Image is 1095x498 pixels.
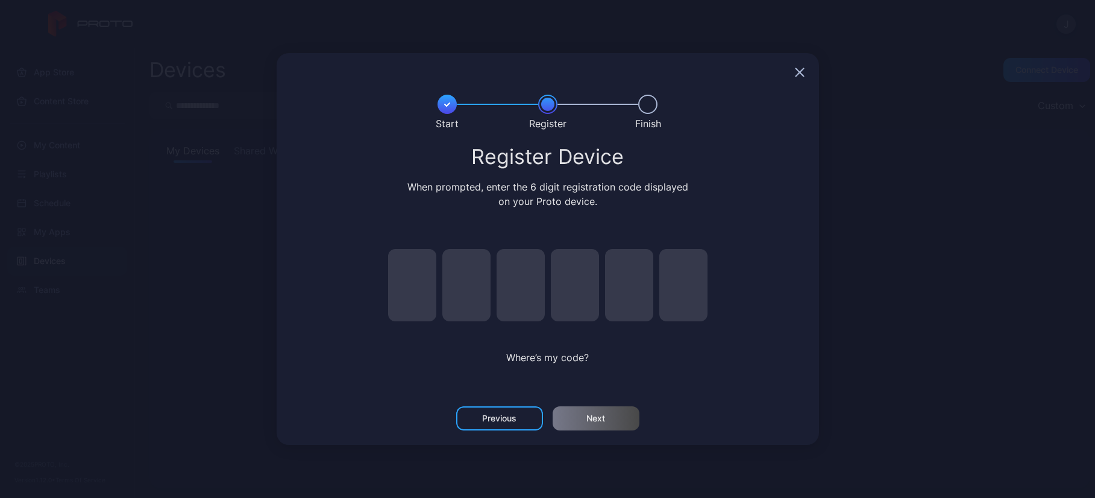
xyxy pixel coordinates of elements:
[506,351,589,364] span: Where’s my code?
[388,249,436,321] input: pin code 1 of 6
[529,116,566,131] div: Register
[551,249,599,321] input: pin code 4 of 6
[404,180,691,209] div: When prompted, enter the 6 digit registration code displayed on your Proto device.
[605,249,653,321] input: pin code 5 of 6
[635,116,661,131] div: Finish
[291,146,805,168] div: Register Device
[586,414,605,423] div: Next
[497,249,545,321] input: pin code 3 of 6
[553,406,639,430] button: Next
[442,249,491,321] input: pin code 2 of 6
[456,406,543,430] button: Previous
[482,414,516,423] div: Previous
[436,116,459,131] div: Start
[659,249,708,321] input: pin code 6 of 6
